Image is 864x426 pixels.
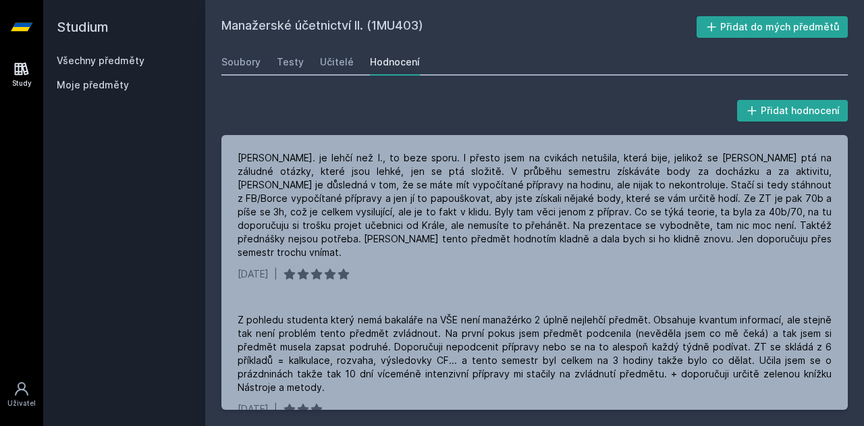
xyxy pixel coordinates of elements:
[277,55,304,69] div: Testy
[697,16,848,38] button: Přidat do mých předmětů
[320,49,354,76] a: Učitelé
[274,402,277,416] div: |
[3,54,40,95] a: Study
[238,151,832,259] div: [PERSON_NAME]. je lehčí než I., to beze sporu. I přesto jsem na cvikách netušila, která bije, jel...
[274,267,277,281] div: |
[221,55,261,69] div: Soubory
[277,49,304,76] a: Testy
[3,374,40,415] a: Uživatel
[320,55,354,69] div: Učitelé
[57,55,144,66] a: Všechny předměty
[238,402,269,416] div: [DATE]
[370,49,420,76] a: Hodnocení
[7,398,36,408] div: Uživatel
[238,267,269,281] div: [DATE]
[737,100,848,122] button: Přidat hodnocení
[12,78,32,88] div: Study
[57,78,129,92] span: Moje předměty
[221,49,261,76] a: Soubory
[221,16,697,38] h2: Manažerské účetnictví II. (1MU403)
[370,55,420,69] div: Hodnocení
[238,313,832,394] div: Z pohledu studenta který nemá bakaláře na VŠE není manažérko 2 úplně nejlehčí předmět. Obsahuje k...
